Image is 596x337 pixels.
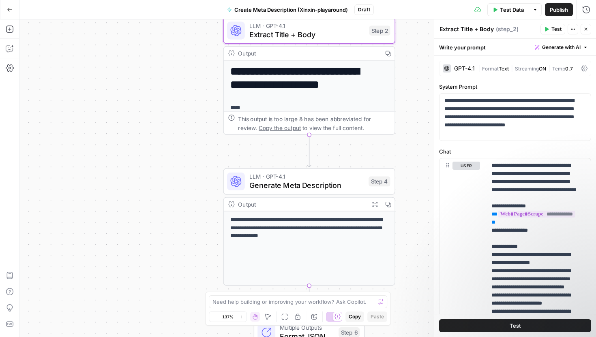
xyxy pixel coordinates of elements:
[280,323,334,332] span: Multiple Outputs
[439,83,591,91] label: System Prompt
[454,66,475,71] div: GPT-4.1
[540,24,565,34] button: Test
[539,66,546,72] span: ON
[234,6,348,14] span: Create Meta Description (Xinxin-playaround)
[249,21,365,30] span: LLM · GPT-4.1
[532,42,591,53] button: Generate with AI
[345,311,364,322] button: Copy
[238,200,364,209] div: Output
[478,64,482,72] span: |
[439,147,591,156] label: Chat
[500,6,524,14] span: Test Data
[499,66,509,72] span: Text
[565,66,573,72] span: 0.7
[249,29,365,40] span: Extract Title + Body
[434,39,596,55] div: Write your prompt
[369,177,390,187] div: Step 4
[238,114,390,132] div: This output is too large & has been abbreviated for review. to view the full content.
[545,3,573,16] button: Publish
[238,49,378,58] div: Output
[439,25,494,33] textarea: Extract Title + Body
[452,162,480,170] button: user
[510,322,521,330] span: Test
[367,311,387,322] button: Paste
[482,66,499,72] span: Format
[308,135,311,167] g: Edge from step_2 to step_4
[349,313,361,320] span: Copy
[509,64,515,72] span: |
[496,25,519,33] span: ( step_2 )
[487,3,529,16] button: Test Data
[369,26,390,36] div: Step 2
[552,66,565,72] span: Temp
[222,314,234,320] span: 137%
[551,26,562,33] span: Test
[358,6,370,13] span: Draft
[259,124,301,131] span: Copy the output
[515,66,539,72] span: Streaming
[546,64,552,72] span: |
[550,6,568,14] span: Publish
[439,319,591,332] button: Test
[222,3,353,16] button: Create Meta Description (Xinxin-playaround)
[371,313,384,320] span: Paste
[249,180,364,191] span: Generate Meta Description
[542,44,581,51] span: Generate with AI
[249,172,364,181] span: LLM · GPT-4.1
